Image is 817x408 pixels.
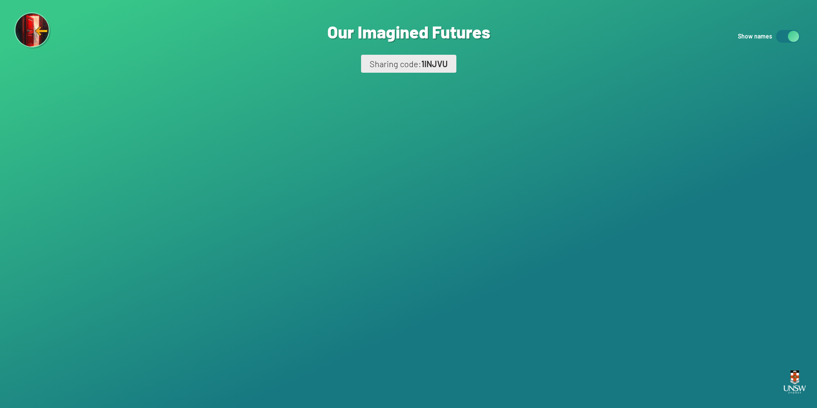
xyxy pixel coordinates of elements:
span: 1INJVU [421,59,448,69]
img: UNSW [780,365,809,399]
h1: Our Imagined Futures [327,21,490,42]
img: Exit [15,12,51,49]
div: Sharing code: [361,55,456,73]
p: Show names [738,30,772,43]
